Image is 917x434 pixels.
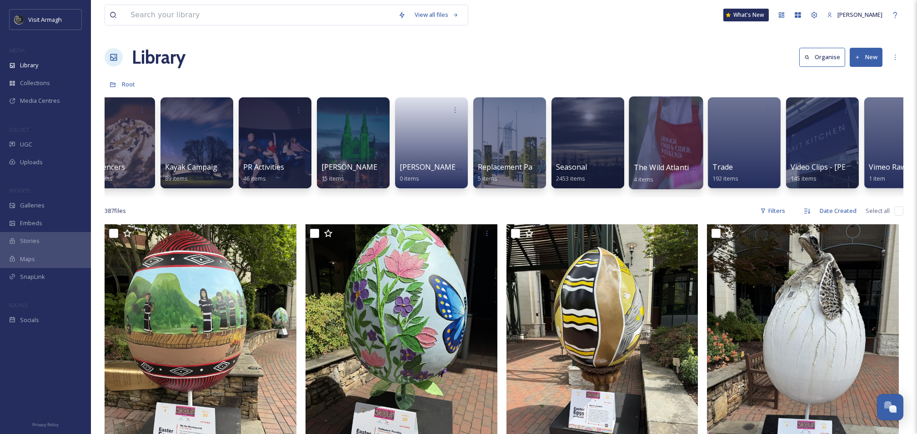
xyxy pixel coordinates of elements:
[799,48,845,66] button: Organise
[165,163,240,182] a: Kayak Campaign 202589 items
[822,6,887,24] a: [PERSON_NAME]
[410,6,463,24] a: View all files
[799,48,850,66] a: Organise
[556,162,587,172] span: Seasonal
[478,174,497,182] span: 5 items
[20,237,40,245] span: Stories
[20,96,60,105] span: Media Centres
[126,5,394,25] input: Search your library
[20,255,35,263] span: Maps
[20,79,50,87] span: Collections
[132,44,185,71] a: Library
[556,174,585,182] span: 2453 items
[815,202,861,220] div: Date Created
[850,48,882,66] button: New
[105,207,126,215] span: 387 file s
[400,163,533,182] a: [PERSON_NAME] Photos Seasons 20240 items
[165,162,240,172] span: Kayak Campaign 2025
[400,174,419,182] span: 0 items
[15,15,24,24] img: THE-FIRST-PLACE-VISIT-ARMAGH.COM-BLACK.jpg
[32,422,59,428] span: Privacy Policy
[32,419,59,429] a: Privacy Policy
[556,163,587,182] a: Seasonal2453 items
[400,162,533,172] span: [PERSON_NAME] Photos Seasons 2024
[20,140,32,149] span: UGC
[87,162,125,172] span: Influencers
[321,162,453,172] span: [PERSON_NAME] HOSP 2025 PA Image
[165,174,188,182] span: 89 items
[791,163,892,182] a: Video Clips - [PERSON_NAME]145 items
[837,10,882,19] span: [PERSON_NAME]
[478,162,580,172] span: Replacement Panel Rushmere
[9,187,30,194] span: WIDGETS
[478,163,580,182] a: Replacement Panel Rushmere5 items
[723,9,769,21] a: What's New
[122,80,135,88] span: Root
[9,126,29,133] span: COLLECT
[756,202,790,220] div: Filters
[712,162,733,172] span: Trade
[866,207,890,215] span: Select all
[122,79,135,90] a: Root
[321,163,453,182] a: [PERSON_NAME] HOSP 2025 PA Image15 items
[20,61,38,70] span: Library
[243,163,284,182] a: PR Activities46 items
[9,47,25,54] span: MEDIA
[20,273,45,281] span: SnapLink
[877,394,903,420] button: Open Chat
[20,316,39,324] span: Socials
[87,163,125,182] a: Influencers210 items
[20,219,42,227] span: Embeds
[20,158,43,167] span: Uploads
[791,174,817,182] span: 145 items
[634,175,654,183] span: 4 items
[712,163,738,182] a: Trade192 items
[634,162,823,172] span: The Wild Atlantic Traveller Collaboration - Upload Link
[28,15,62,24] span: Visit Armagh
[243,174,266,182] span: 46 items
[634,163,823,183] a: The Wild Atlantic Traveller Collaboration - Upload Link4 items
[869,174,885,182] span: 1 item
[9,302,27,308] span: SOCIALS
[791,162,892,172] span: Video Clips - [PERSON_NAME]
[20,201,45,210] span: Galleries
[321,174,344,182] span: 15 items
[243,162,284,172] span: PR Activities
[712,174,738,182] span: 192 items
